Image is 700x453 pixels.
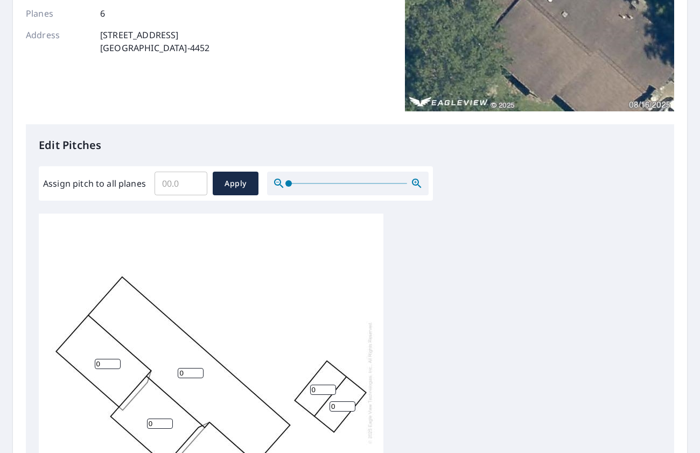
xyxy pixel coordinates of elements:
[213,172,258,195] button: Apply
[100,7,105,20] p: 6
[39,137,661,153] p: Edit Pitches
[221,177,250,190] span: Apply
[26,29,90,54] p: Address
[100,29,209,54] p: [STREET_ADDRESS] [GEOGRAPHIC_DATA]-4452
[43,177,146,190] label: Assign pitch to all planes
[155,168,207,199] input: 00.0
[26,7,90,20] p: Planes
